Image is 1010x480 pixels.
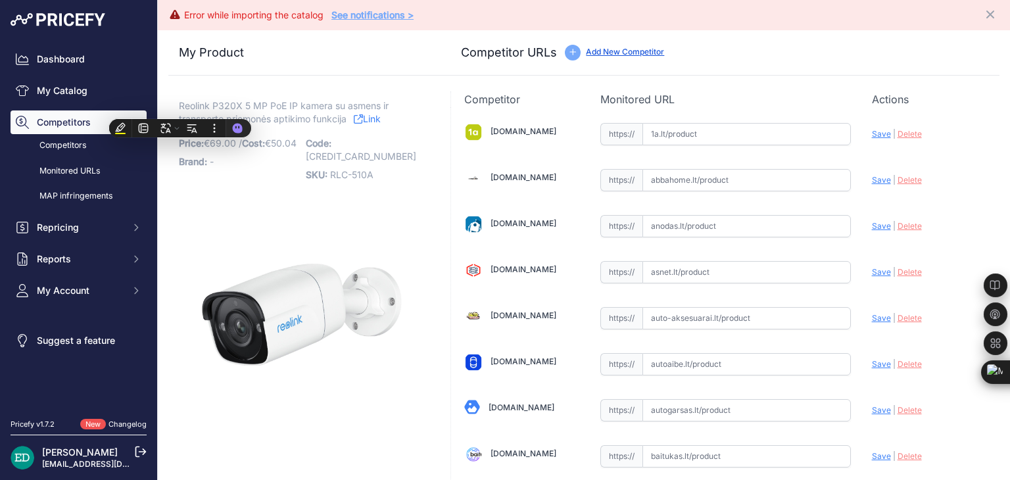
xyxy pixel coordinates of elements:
span: Code: [306,137,331,149]
span: | [893,267,896,277]
span: Delete [898,451,922,461]
span: https:// [600,353,642,375]
input: auto-aksesuarai.lt/product [642,307,851,329]
a: [DOMAIN_NAME] [489,402,554,412]
a: [DOMAIN_NAME] [491,172,556,182]
a: [EMAIL_ADDRESS][DOMAIN_NAME] [42,459,180,469]
span: SKU: [306,169,327,180]
span: Price: [179,137,204,149]
span: Delete [898,129,922,139]
input: autogarsas.lt/product [642,399,851,421]
nav: Sidebar [11,47,147,403]
a: Changelog [108,420,147,429]
span: | [893,405,896,415]
span: | [893,359,896,369]
p: Monitored URL [600,91,851,107]
span: Brand: [179,156,207,167]
span: Delete [898,221,922,231]
span: Save [872,175,891,185]
span: Save [872,129,891,139]
span: https:// [600,169,642,191]
button: My Account [11,279,147,302]
a: See notifications > [331,9,414,20]
input: anodas.lt/product [642,215,851,237]
span: | [893,451,896,461]
span: Delete [898,175,922,185]
button: Competitors [11,110,147,134]
a: Dashboard [11,47,147,71]
a: MAP infringements [11,185,147,208]
button: Reports [11,247,147,271]
span: | [893,221,896,231]
span: | [893,175,896,185]
span: https:// [600,215,642,237]
input: asnet.lt/product [642,261,851,283]
span: Save [872,359,891,369]
span: Save [872,221,891,231]
span: Repricing [37,221,123,234]
span: Save [872,451,891,461]
input: autoaibe.lt/product [642,353,851,375]
span: Competitors [37,116,123,129]
span: Reports [37,252,123,266]
input: abbahome.lt/product [642,169,851,191]
span: Reolink P320X 5 MP PoE IP kamera su asmens ir transporto priemonės aptikimo funkcija [179,97,389,128]
span: | [893,129,896,139]
span: Delete [898,359,922,369]
h3: Competitor URLs [461,43,557,62]
span: https:// [600,445,642,468]
span: 69.00 [210,137,236,149]
a: [DOMAIN_NAME] [491,448,556,458]
input: baitukas.lt/product [642,445,851,468]
span: https:// [600,261,642,283]
span: RLC-510A [330,169,373,180]
a: Competitors [11,134,147,157]
span: Cost: [242,137,265,149]
span: [CREDIT_CARD_NUMBER] [306,151,416,162]
a: [DOMAIN_NAME] [491,126,556,136]
span: My Account [37,284,123,297]
span: 50.04 [271,137,297,149]
p: € [179,134,298,153]
p: Actions [872,91,986,107]
span: Save [872,405,891,415]
span: Save [872,313,891,323]
span: https:// [600,307,642,329]
a: Add New Competitor [586,47,664,57]
a: Monitored URLs [11,160,147,183]
span: New [80,419,106,430]
p: Competitor [464,91,579,107]
img: Pricefy Logo [11,13,105,26]
a: My Catalog [11,79,147,103]
a: [PERSON_NAME] [42,446,118,458]
h3: My Product [179,43,424,62]
span: | [893,313,896,323]
a: Suggest a feature [11,329,147,352]
a: [DOMAIN_NAME] [491,264,556,274]
a: [DOMAIN_NAME] [491,356,556,366]
button: Close [984,5,999,21]
span: - [210,156,214,167]
span: Save [872,267,891,277]
a: [DOMAIN_NAME] [491,218,556,228]
span: https:// [600,399,642,421]
input: 1a.lt/product [642,123,851,145]
span: Delete [898,313,922,323]
div: Pricefy v1.7.2 [11,419,55,430]
button: Repricing [11,216,147,239]
span: https:// [600,123,642,145]
span: / € [239,137,297,149]
div: Error while importing the catalog [184,9,324,22]
a: [DOMAIN_NAME] [491,310,556,320]
a: Link [354,110,381,127]
span: Delete [898,405,922,415]
span: Delete [898,267,922,277]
